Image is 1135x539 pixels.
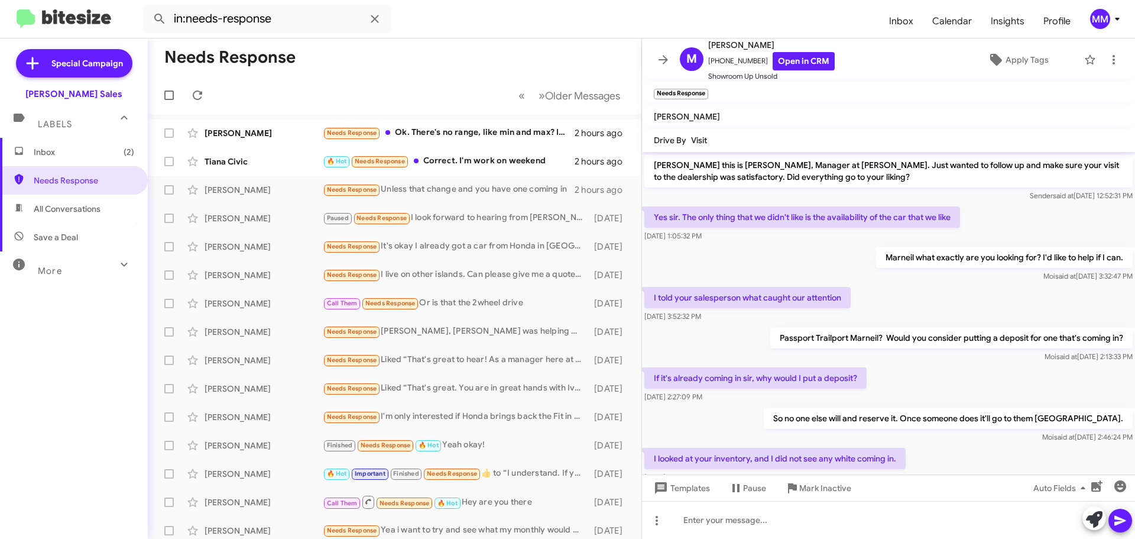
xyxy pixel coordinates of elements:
p: I looked at your inventory, and I did not see any white coming in. [644,448,906,469]
span: Drive By [654,135,686,146]
span: Needs Response [380,499,430,507]
span: [PHONE_NUMBER] [708,52,835,70]
button: Templates [642,477,719,499]
div: Ok. There's no range, like min and max? It's pretty much a brand new car. Not sure when I come in... [323,126,575,140]
span: [DATE] 3:52:32 PM [644,312,701,321]
span: Inbox [34,146,134,158]
span: Finished [393,470,419,477]
div: 2 hours ago [575,127,632,139]
span: Needs Response [427,470,477,477]
span: Special Campaign [51,57,123,69]
span: [PERSON_NAME] [708,38,835,52]
button: Auto Fields [1024,477,1100,499]
div: [DATE] [588,269,632,281]
button: Previous [511,83,532,108]
div: [PERSON_NAME], [PERSON_NAME] was helping me with the car. Last I checked he was seeing when the C... [323,325,588,338]
div: Liked “That's great to hear! As a manager here at [PERSON_NAME] I just wanted to make sure that i... [323,353,588,367]
span: Labels [38,119,72,130]
span: Needs Response [327,356,377,364]
span: said at [1053,191,1074,200]
span: 🔥 Hot [419,441,439,449]
span: Pause [743,477,766,499]
span: Needs Response [327,385,377,392]
div: [DATE] [588,212,632,224]
small: Needs Response [654,89,708,99]
span: Showroom Up Unsold [708,70,835,82]
span: Paused [327,214,349,222]
p: Marneil what exactly are you looking for? I'd like to help if I can. [876,247,1133,268]
span: More [38,266,62,276]
div: [PERSON_NAME] Sales [25,88,122,100]
span: 🔥 Hot [437,499,458,507]
span: 🔥 Hot [327,157,347,165]
span: Moi [DATE] 2:13:33 PM [1045,352,1133,361]
div: [DATE] [588,468,632,480]
div: [DATE] [588,411,632,423]
span: Needs Response [327,328,377,335]
span: Visit [691,135,707,146]
span: Auto Fields [1033,477,1090,499]
nav: Page navigation example [512,83,627,108]
span: Needs Response [327,413,377,421]
span: Needs Response [327,243,377,250]
button: Apply Tags [957,49,1078,70]
span: Needs Response [327,186,377,193]
div: I'm only interested if Honda brings back the Fit in [DATE]. Otherwise we are satisfied with our 2... [323,410,588,424]
span: (2) [124,146,134,158]
div: [PERSON_NAME] [205,411,323,423]
div: [PERSON_NAME] [205,241,323,253]
span: Needs Response [327,271,377,279]
div: Liked “That's great. You are in great hands with Iven” [323,382,588,395]
span: Needs Response [327,527,377,534]
span: Needs Response [34,175,134,186]
span: Needs Response [365,299,416,307]
span: said at [1055,272,1076,280]
span: said at [1054,433,1075,441]
span: Needs Response [327,129,377,137]
span: Sender [DATE] 12:52:31 PM [1030,191,1133,200]
div: [DATE] [588,440,632,451]
div: [PERSON_NAME] [205,212,323,224]
p: Passport Trailport Marneil? Would you consider putting a deposit for one that's coming in? [770,327,1133,348]
div: 2 hours ago [575,184,632,196]
input: Search [143,5,391,33]
span: « [518,88,525,103]
span: » [539,88,545,103]
span: [DATE] 1:05:32 PM [644,231,702,240]
span: Call Them [327,499,358,507]
span: [PERSON_NAME] [654,111,720,122]
div: Tiana Civic [205,156,323,167]
span: Important [355,470,385,477]
button: MM [1080,9,1122,29]
div: [PERSON_NAME] [205,354,323,366]
a: Open in CRM [773,52,835,70]
div: ​👍​ to “ I understand. If you change your mind or have any questions in the future, feel free to ... [323,467,588,480]
span: Mark Inactive [799,477,851,499]
button: Next [531,83,627,108]
div: [PERSON_NAME] [205,298,323,309]
div: [PERSON_NAME] [205,127,323,139]
a: Special Campaign [16,49,132,78]
a: Profile [1034,4,1080,38]
div: 2 hours ago [575,156,632,167]
p: If it's already coming in sir, why would I put a deposit? [644,367,867,389]
div: [DATE] [588,525,632,537]
span: said at [1056,352,1077,361]
span: Finished [327,441,353,449]
div: [DATE] [588,354,632,366]
span: M [686,50,697,69]
span: Inbox [880,4,923,38]
span: [DATE] 2:51:50 PM [644,473,702,482]
span: Templates [651,477,710,499]
div: [PERSON_NAME] [205,440,323,451]
div: It's okay I already got a car from Honda in [GEOGRAPHIC_DATA] crv [323,240,588,253]
button: Mark Inactive [776,477,861,499]
div: [PERSON_NAME] [205,525,323,537]
div: [PERSON_NAME] [205,269,323,281]
span: Moi [DATE] 2:46:24 PM [1042,433,1133,441]
a: Calendar [923,4,981,38]
a: Insights [981,4,1034,38]
div: [DATE] [588,298,632,309]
